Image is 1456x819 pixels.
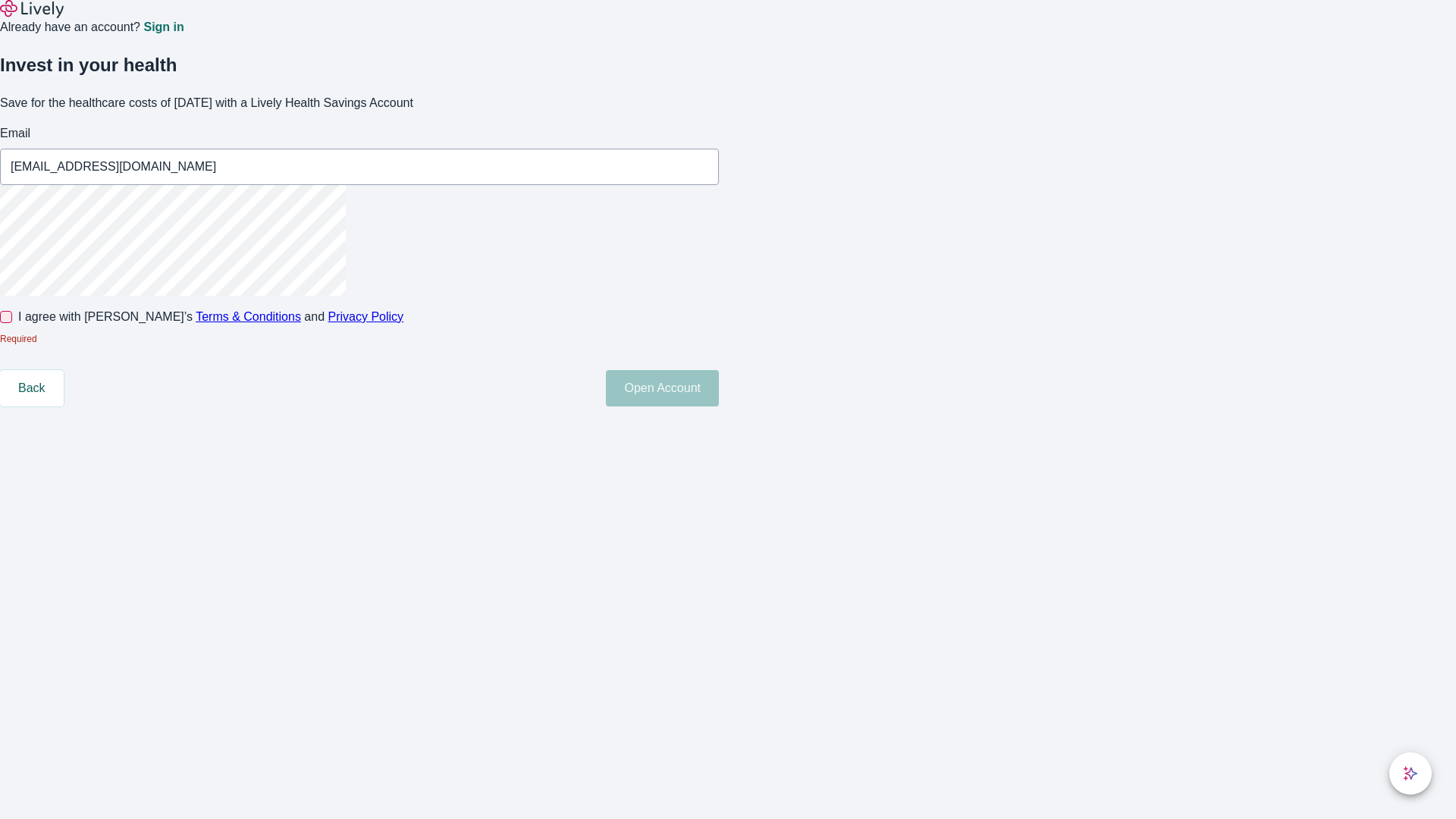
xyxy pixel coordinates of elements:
[1389,752,1432,795] button: chat
[328,310,404,323] a: Privacy Policy
[196,310,301,323] a: Terms & Conditions
[143,21,184,33] a: Sign in
[18,308,403,326] span: I agree with [PERSON_NAME]’s and
[1403,766,1418,781] svg: Lively AI Assistant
